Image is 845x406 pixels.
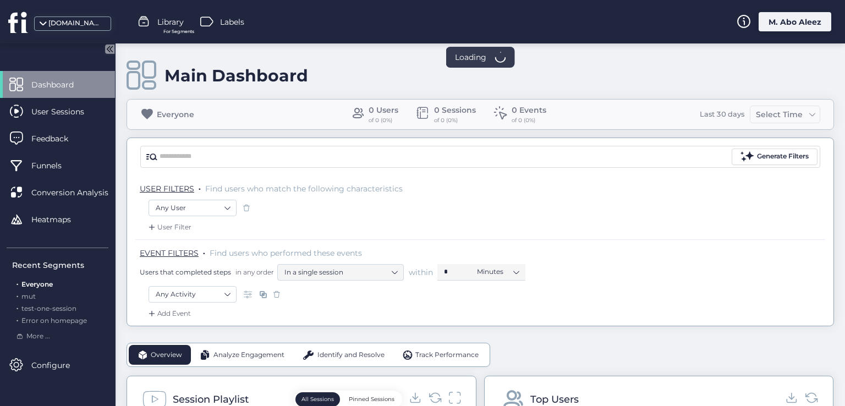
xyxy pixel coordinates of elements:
[140,248,199,258] span: EVENT FILTERS
[732,149,817,165] button: Generate Filters
[140,184,194,194] span: USER FILTERS
[163,28,194,35] span: For Segments
[213,350,284,360] span: Analyze Engagement
[17,302,18,312] span: .
[17,290,18,300] span: .
[156,286,229,303] nz-select-item: Any Activity
[757,151,809,162] div: Generate Filters
[31,359,86,371] span: Configure
[21,304,76,312] span: test-one-session
[146,308,191,319] div: Add Event
[151,350,182,360] span: Overview
[12,259,108,271] div: Recent Segments
[210,248,362,258] span: Find users who performed these events
[31,186,125,199] span: Conversion Analysis
[48,18,103,29] div: [DOMAIN_NAME]
[31,79,90,91] span: Dashboard
[317,350,385,360] span: Identify and Resolve
[17,314,18,325] span: .
[156,200,229,216] nz-select-item: Any User
[31,213,87,226] span: Heatmaps
[21,316,87,325] span: Error on homepage
[21,292,36,300] span: mut
[26,331,50,342] span: More ...
[164,65,308,86] div: Main Dashboard
[759,12,831,31] div: M. Abo Aleez
[284,264,397,281] nz-select-item: In a single session
[220,16,244,28] span: Labels
[31,133,85,145] span: Feedback
[409,267,433,278] span: within
[205,184,403,194] span: Find users who match the following characteristics
[17,278,18,288] span: .
[477,264,519,280] nz-select-item: Minutes
[415,350,479,360] span: Track Performance
[31,160,78,172] span: Funnels
[203,246,205,257] span: .
[31,106,101,118] span: User Sessions
[455,51,486,63] span: Loading
[140,267,231,277] span: Users that completed steps
[157,16,184,28] span: Library
[146,222,191,233] div: User Filter
[199,182,201,193] span: .
[21,280,53,288] span: Everyone
[233,267,274,277] span: in any order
